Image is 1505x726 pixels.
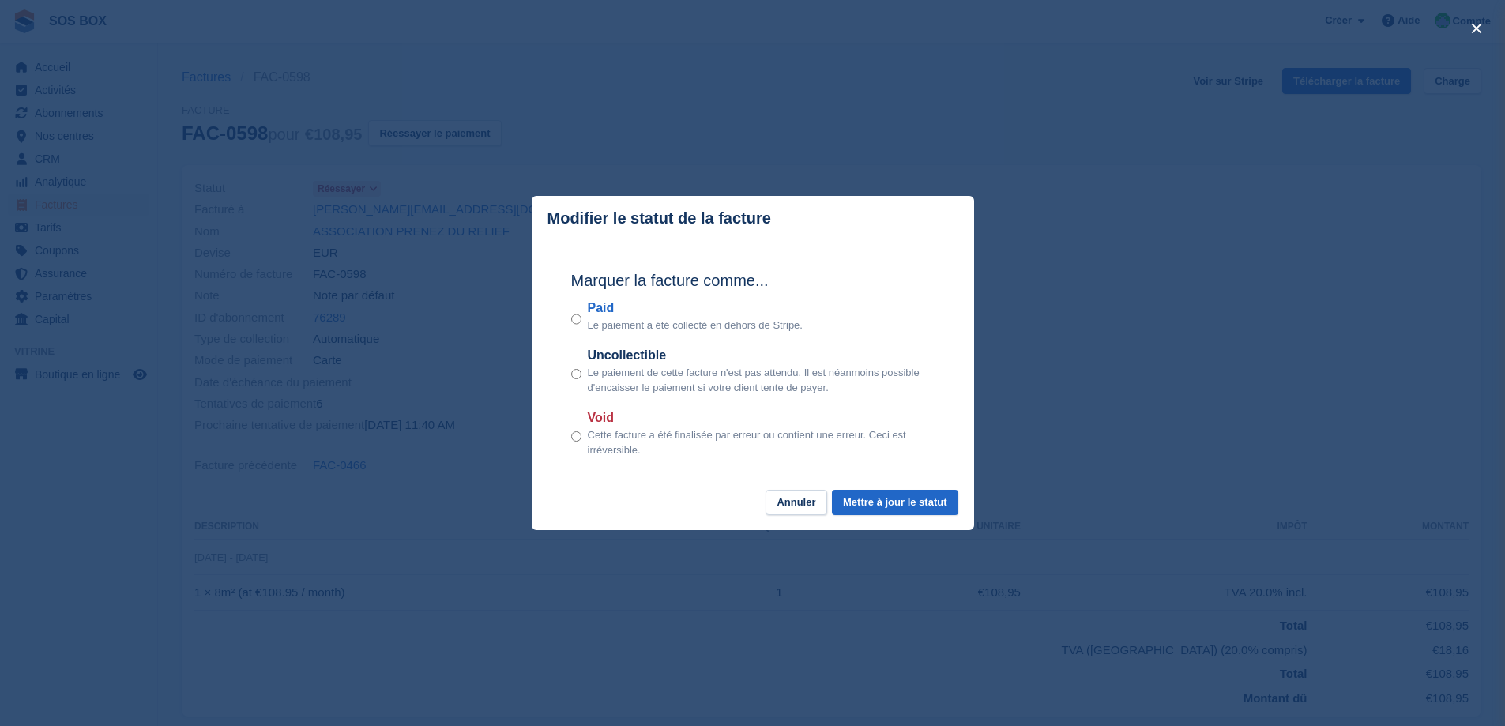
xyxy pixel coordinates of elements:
p: Le paiement de cette facture n'est pas attendu. Il est néanmoins possible d'encaisser le paiement... [588,365,935,396]
p: Le paiement a été collecté en dehors de Stripe. [588,318,803,333]
label: Uncollectible [588,346,935,365]
label: Paid [588,299,803,318]
p: Modifier le statut de la facture [547,209,771,228]
button: close [1464,16,1489,41]
h2: Marquer la facture comme... [571,269,935,292]
p: Cette facture a été finalisée par erreur ou contient une erreur. Ceci est irréversible. [588,427,935,458]
button: Mettre à jour le statut [832,490,958,516]
label: Void [588,408,935,427]
button: Annuler [766,490,826,516]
